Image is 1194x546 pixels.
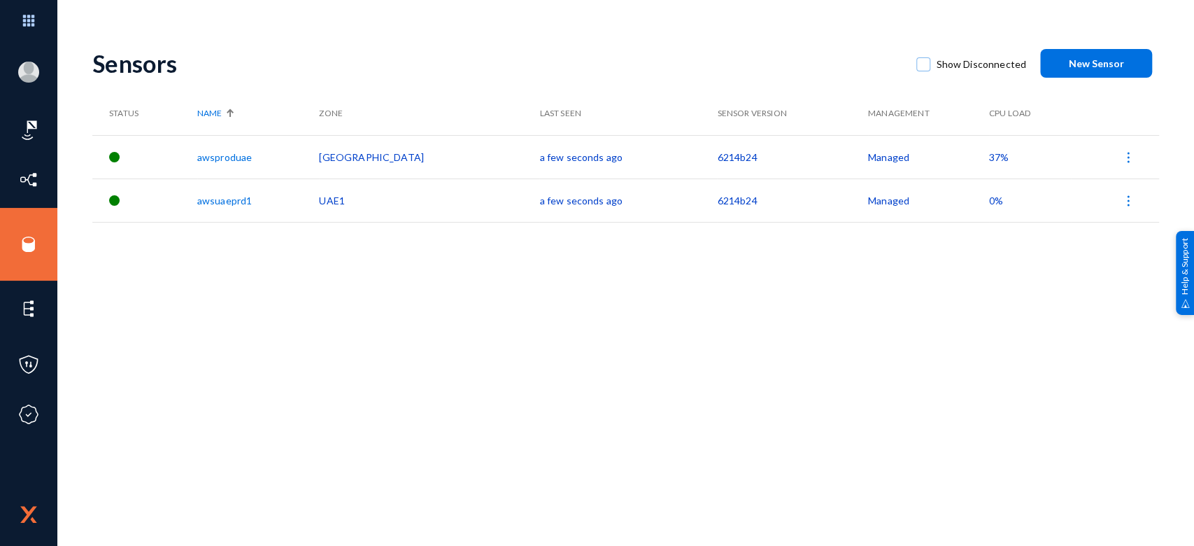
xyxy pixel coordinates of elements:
[717,178,868,222] td: 6214b24
[18,404,39,425] img: icon-compliance.svg
[1040,49,1152,78] button: New Sensor
[1181,299,1190,308] img: help_support.svg
[1069,57,1124,69] span: New Sensor
[92,92,197,135] th: Status
[936,54,1026,75] span: Show Disconnected
[197,107,312,120] div: Name
[989,92,1071,135] th: CPU Load
[539,178,717,222] td: a few seconds ago
[319,92,539,135] th: Zone
[197,107,222,120] span: Name
[1176,231,1194,315] div: Help & Support
[18,298,39,319] img: icon-elements.svg
[717,92,868,135] th: Sensor Version
[539,92,717,135] th: Last Seen
[539,135,717,178] td: a few seconds ago
[18,354,39,375] img: icon-policies.svg
[18,169,39,190] img: icon-inventory.svg
[8,6,50,36] img: app launcher
[868,135,989,178] td: Managed
[717,135,868,178] td: 6214b24
[197,151,252,163] a: awsproduae
[1121,150,1135,164] img: icon-more.svg
[868,92,989,135] th: Management
[18,234,39,255] img: icon-sources.svg
[989,151,1009,163] span: 37%
[92,49,902,78] div: Sensors
[319,135,539,178] td: [GEOGRAPHIC_DATA]
[197,195,252,206] a: awsuaeprd1
[319,178,539,222] td: UAE1
[18,62,39,83] img: blank-profile-picture.png
[868,178,989,222] td: Managed
[989,195,1003,206] span: 0%
[1121,194,1135,208] img: icon-more.svg
[18,120,39,141] img: icon-risk-sonar.svg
